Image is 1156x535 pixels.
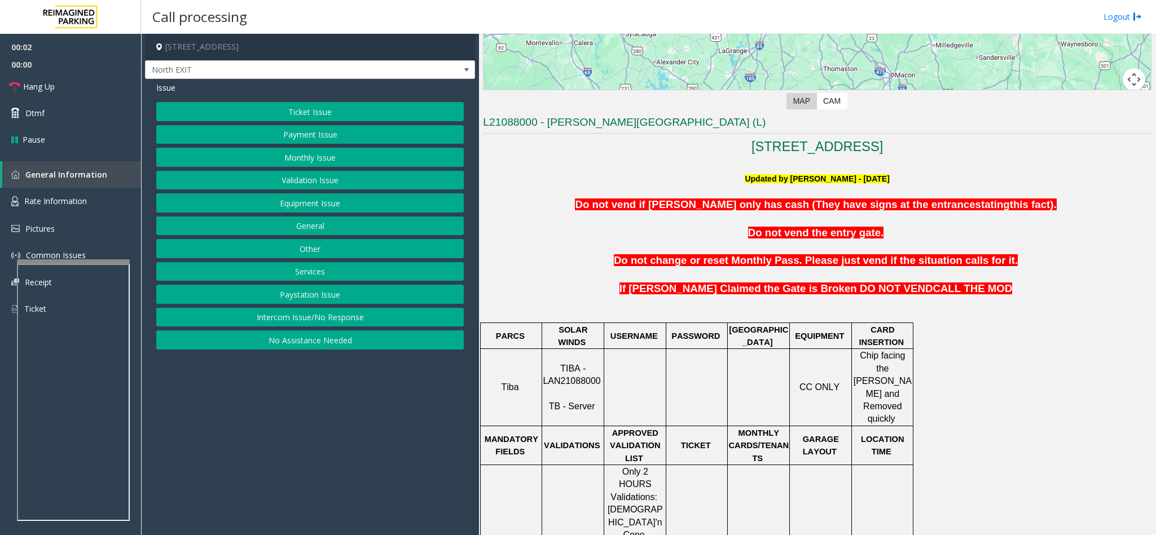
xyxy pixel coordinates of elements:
[2,161,141,188] a: General Information
[786,93,817,109] label: Map
[933,282,1012,294] span: CALL THE MOD
[11,278,19,286] img: 'icon'
[156,148,464,167] button: Monthly Issue
[23,81,55,92] span: Hang Up
[681,441,711,450] span: TICKET
[485,435,538,456] span: MANDATORY FIELDS
[496,331,525,341] span: PARCS
[11,251,20,260] img: 'icon'
[25,107,45,119] span: Dtmf
[1104,11,1142,23] a: Logout
[1050,198,1056,210] span: ).
[156,308,464,327] button: Intercom Issue/No Response
[486,90,524,104] a: Open this area in Google Maps (opens a new window)
[11,225,20,232] img: 'icon'
[483,115,1151,134] h3: L21088000 - [PERSON_NAME][GEOGRAPHIC_DATA] (L)
[610,428,661,463] span: APPROVED VALIDATION LIST
[614,254,1018,266] span: Do not change or reset Monthly Pass. Please just vend if the situation calls for it.
[975,198,1010,210] span: stating
[11,170,20,179] img: 'icon'
[558,325,587,347] span: SOLAR WINDS
[11,304,19,314] img: 'icon'
[728,428,789,463] span: MONTHLY CARDS/TENANTS
[543,364,600,386] span: TIBA - LAN21088000
[795,331,844,341] span: EQUIPMENT
[156,216,464,236] button: General
[751,139,884,154] a: [STREET_ADDRESS]
[156,102,464,121] button: Ticket Issue
[619,282,933,294] span: If [PERSON_NAME] Claimed the Gate is Broken DO NOT VEND
[671,331,720,341] span: PASSWORD
[1133,11,1142,23] img: logout
[26,250,86,260] span: Common Issues
[156,125,464,144] button: Payment Issue
[156,330,464,350] button: No Assistance Needed
[799,382,839,392] span: CC ONLY
[610,467,657,502] span: Only 2 HOURS Validations:
[748,227,884,238] span: Do not vend the entry gate.
[25,223,55,234] span: Pictures
[745,174,889,183] font: Updated by [PERSON_NAME] - [DATE]
[729,325,788,347] span: [GEOGRAPHIC_DATA]
[854,351,912,423] span: Chip facing the [PERSON_NAME] and Removed quickly
[146,61,409,79] span: North EXIT
[544,441,600,450] span: VALIDATIONS
[25,169,107,180] span: General Information
[816,93,847,109] label: CAM
[502,382,519,392] span: Tiba
[156,239,464,258] button: Other
[24,196,87,206] span: Rate Information
[156,262,464,281] button: Services
[549,401,595,411] span: TB - Server
[156,193,464,213] button: Equipment Issue
[861,435,904,456] span: LOCATION TIME
[1010,198,1050,210] span: this fact
[1123,68,1145,91] button: Map camera controls
[575,198,975,210] span: Do not vend if [PERSON_NAME] only has cash (They have signs at the entrance
[156,171,464,190] button: Validation Issue
[23,134,45,145] span: Pause
[147,3,253,30] h3: Call processing
[156,285,464,304] button: Paystation Issue
[486,90,524,104] img: Google
[803,435,839,456] span: GARAGE LAYOUT
[610,331,658,341] span: USERNAME
[156,82,175,94] span: Issue
[145,34,475,60] h4: [STREET_ADDRESS]
[11,196,19,206] img: 'icon'
[859,325,904,347] span: CARD INSERTION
